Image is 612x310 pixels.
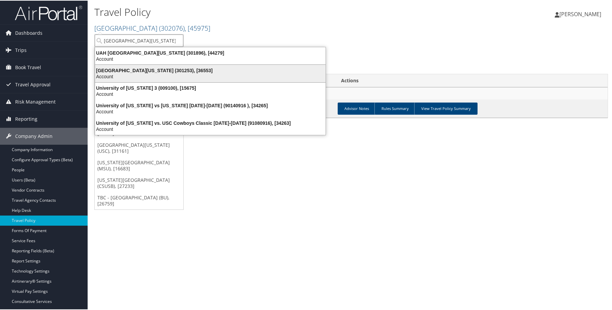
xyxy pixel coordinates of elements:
h1: Travel Policy [94,4,437,19]
div: Account [91,90,330,96]
a: [GEOGRAPHIC_DATA][US_STATE] (USC), [31161] [95,139,183,156]
a: [US_STATE][GEOGRAPHIC_DATA] (CSUSB), [27233] [95,174,183,191]
img: airportal-logo.png [15,4,82,20]
div: Account [91,55,330,61]
a: Advisor Notes [338,102,376,114]
div: UAH [GEOGRAPHIC_DATA][US_STATE] (301896), [44279] [91,49,330,55]
span: [PERSON_NAME] [559,10,601,17]
div: [GEOGRAPHIC_DATA][US_STATE] (301253), [36553] [91,67,330,73]
span: Risk Management [15,93,56,110]
a: TBC - [GEOGRAPHIC_DATA] (BU), [26759] [95,191,183,209]
span: Travel Approval [15,76,51,92]
div: Account [91,108,330,114]
span: Dashboards [15,24,42,41]
div: Account [91,73,330,79]
a: [US_STATE][GEOGRAPHIC_DATA] (MSU), [16683] [95,156,183,174]
span: Company Admin [15,127,53,144]
div: Account [91,125,330,132]
a: Rules Summary [374,102,416,114]
td: [GEOGRAPHIC_DATA] [95,87,608,99]
span: Book Travel [15,58,41,75]
a: [GEOGRAPHIC_DATA] [94,23,210,32]
span: , [ 45975 ] [185,23,210,32]
input: Search Accounts [95,34,183,46]
div: University of [US_STATE] 3 (009100), [15675] [91,84,330,90]
span: Reporting [15,110,37,127]
div: University of [US_STATE] vs. USC Cowboys Classic [DATE]-[DATE] (91080916), [34263] [91,119,330,125]
div: University of [US_STATE] vs [US_STATE] [DATE]-[DATE] (90140916 ), [34265] [91,102,330,108]
span: Trips [15,41,27,58]
a: [PERSON_NAME] [555,3,608,24]
a: View Travel Policy Summary [414,102,478,114]
th: Actions [335,74,608,87]
span: ( 302076 ) [159,23,185,32]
